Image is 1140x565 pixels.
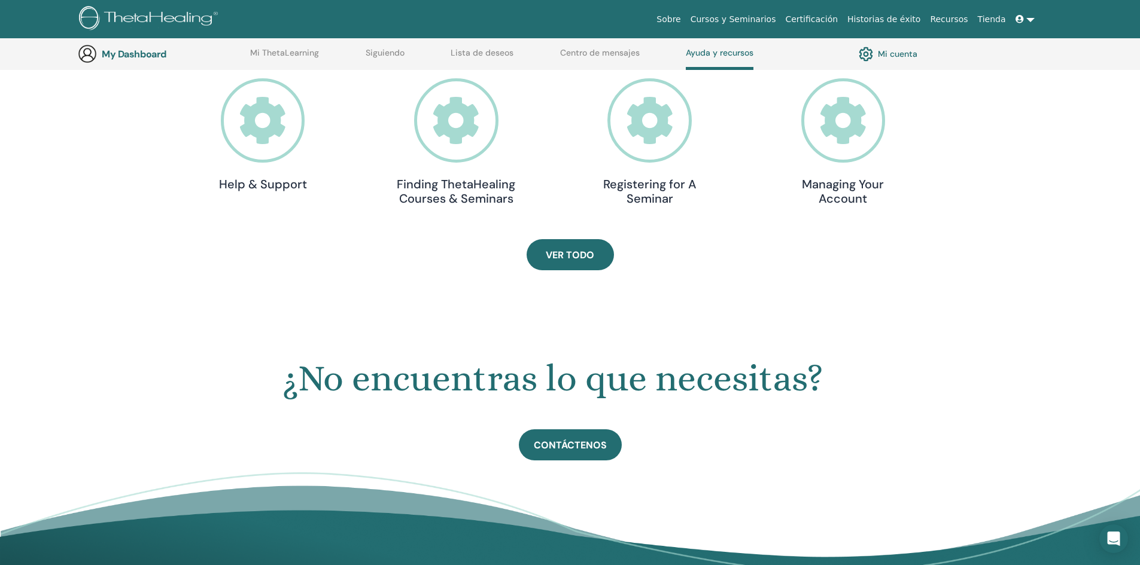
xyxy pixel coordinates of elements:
a: Contáctenos [519,429,622,460]
div: Open Intercom Messenger [1099,524,1128,553]
a: Certificación [780,8,843,30]
h1: ¿No encuentras lo que necesitas? [51,356,1054,401]
h4: Finding ThetaHealing Courses & Seminars [396,177,516,206]
a: Finding ThetaHealing Courses & Seminars [396,78,516,206]
a: Help & Support [203,78,323,191]
a: Managing Your Account [783,78,903,206]
h4: Managing Your Account [783,177,903,206]
img: cog.svg [859,44,873,64]
a: Historias de éxito [843,8,925,30]
span: Ver todo [546,249,594,261]
a: Ayuda y recursos [686,48,753,70]
h3: My Dashboard [102,48,221,60]
h4: Registering for A Seminar [590,177,710,206]
a: Mi cuenta [859,44,917,64]
img: logo.png [79,6,222,33]
a: Siguiendo [366,48,405,67]
a: Registering for A Seminar [590,78,710,206]
a: Cursos y Seminarios [686,8,781,30]
a: Mi ThetaLearning [250,48,319,67]
a: Ver todo [527,239,614,270]
a: Centro de mensajes [560,48,640,67]
img: generic-user-icon.jpg [78,44,97,63]
a: Recursos [925,8,972,30]
a: Lista de deseos [451,48,513,67]
span: Contáctenos [534,439,607,451]
h4: Help & Support [203,177,323,191]
a: Sobre [652,8,685,30]
a: Tienda [973,8,1011,30]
